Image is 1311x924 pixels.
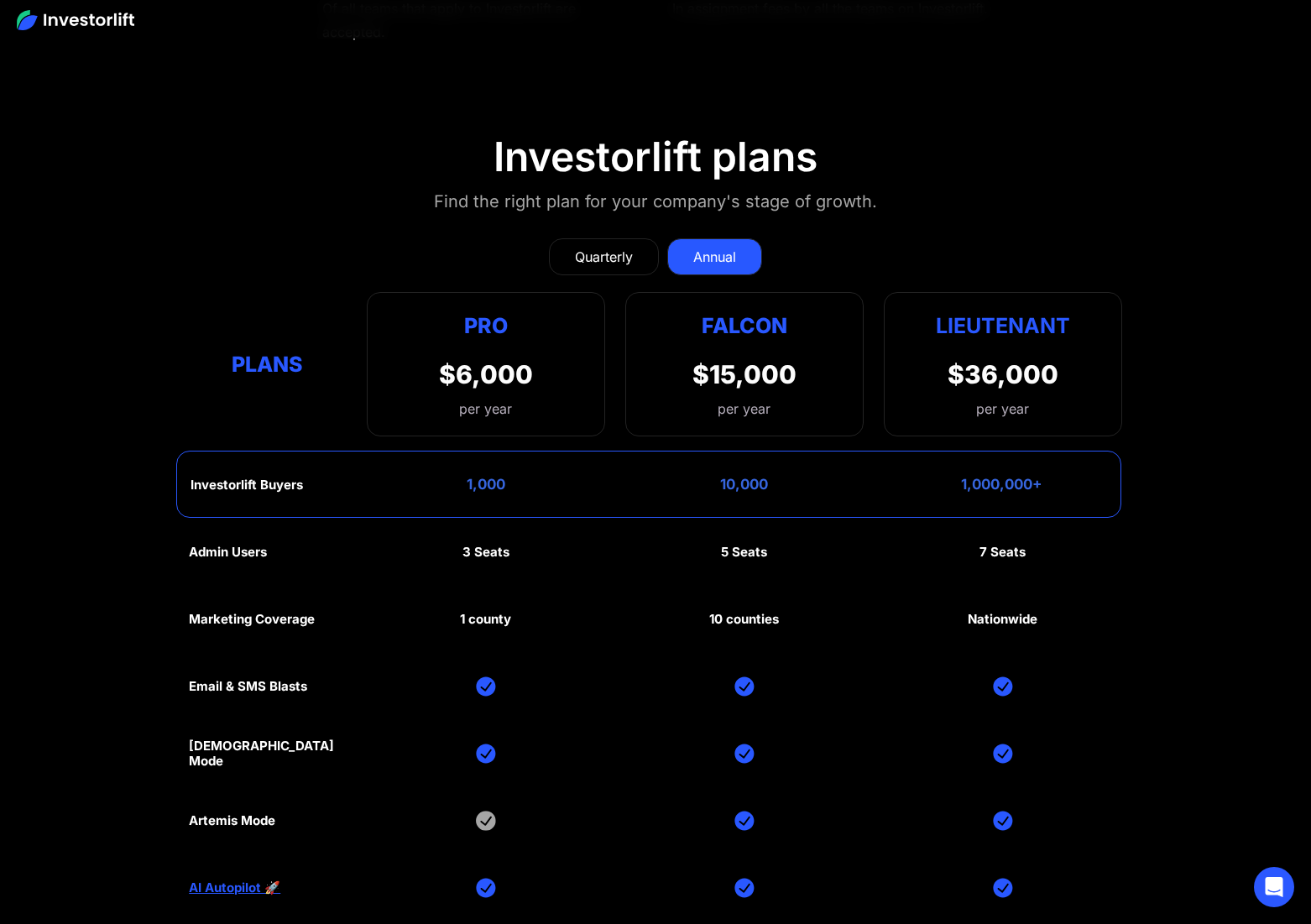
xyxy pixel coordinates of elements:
strong: Lieutenant [936,313,1070,338]
div: Quarterly [575,247,633,267]
div: 10,000 [720,476,768,493]
a: AI Autopilot 🚀 [189,880,280,895]
div: [DEMOGRAPHIC_DATA] Mode [189,739,346,769]
div: Plans [189,347,346,380]
div: Find the right plan for your company's stage of growth. [434,188,877,215]
div: 5 Seats [721,545,767,560]
div: Nationwide [968,612,1037,627]
div: 10 counties [709,612,779,627]
div: Marketing Coverage [189,612,315,627]
div: Open Intercom Messenger [1254,867,1294,907]
div: 1 county [460,612,511,627]
div: 7 Seats [979,545,1026,560]
div: 1,000,000+ [961,476,1042,493]
div: per year [439,399,533,419]
div: $15,000 [692,359,797,389]
div: Artemis Mode [189,813,275,828]
div: 1,000 [467,476,505,493]
div: 3 Seats [462,545,509,560]
div: per year [976,399,1029,419]
div: Email & SMS Blasts [189,679,307,694]
div: $6,000 [439,359,533,389]
div: Investorlift Buyers [191,478,303,493]
div: Falcon [702,310,787,342]
div: Annual [693,247,736,267]
div: $36,000 [948,359,1058,389]
div: Pro [439,310,533,342]
div: per year [718,399,770,419]
div: Investorlift plans [494,133,817,181]
div: Admin Users [189,545,267,560]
